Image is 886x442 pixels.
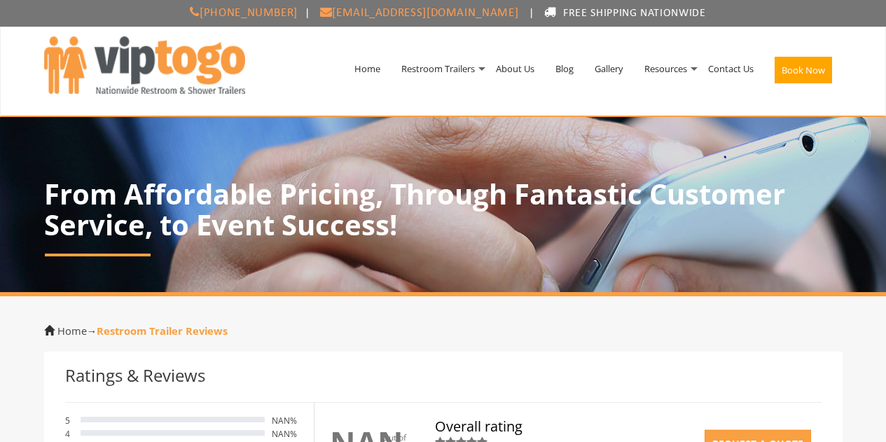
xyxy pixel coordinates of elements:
[180,7,305,19] a: [PHONE_NUMBER]
[344,32,391,105] a: Home
[310,7,526,19] a: [EMAIL_ADDRESS][DOMAIN_NAME]
[7,4,879,23] p: FREE SHIPPING NATIONWIDE
[305,8,310,19] span: |
[764,32,843,113] a: Book Now
[485,32,545,105] a: About Us
[272,430,303,438] span: NAN%
[775,57,832,83] button: Book Now
[529,8,534,19] span: |
[272,417,303,425] span: NAN%
[584,32,634,105] a: Gallery
[698,32,764,105] a: Contact Us
[44,36,245,94] img: VIPTOGO
[634,32,698,105] a: Resources
[57,324,228,338] span: →
[65,369,822,382] h3: Ratings & Reviews
[65,430,74,438] span: 4
[57,324,87,338] a: Home
[435,420,822,433] span: Overall rating
[44,179,843,240] h1: From Affordable Pricing, Through Fantastic Customer Service, to Event Success!
[545,32,584,105] a: Blog
[391,32,485,105] a: Restroom Trailers
[97,324,228,338] strong: Restroom Trailer Reviews
[65,417,74,425] span: 5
